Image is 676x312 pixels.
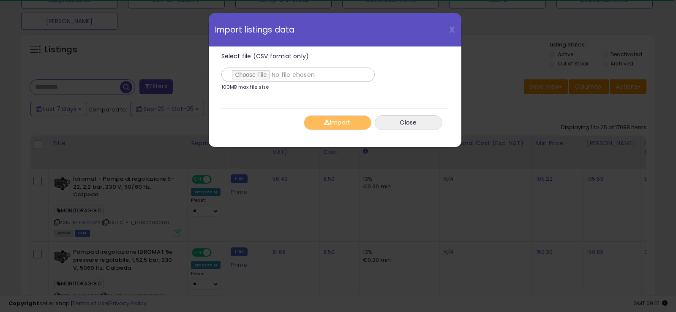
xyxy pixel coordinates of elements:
span: Select file (CSV format only) [221,52,309,60]
button: Import [304,115,371,130]
span: Import listings data [215,26,295,34]
span: X [449,24,455,35]
button: Close [375,115,442,130]
p: 100MB max file size [221,85,269,90]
